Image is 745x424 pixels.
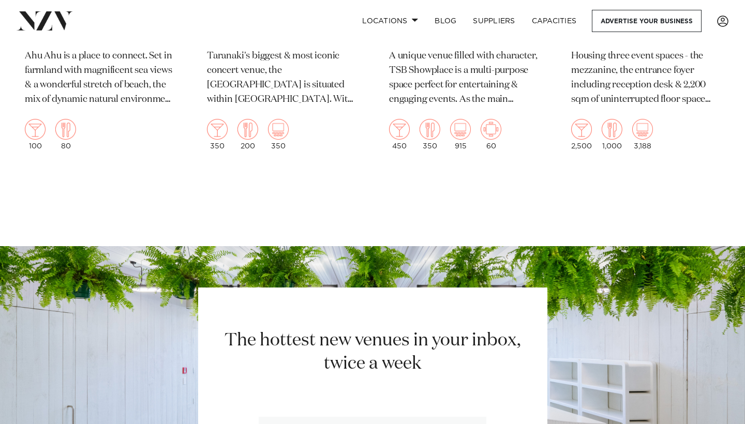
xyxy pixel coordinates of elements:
[481,119,501,140] img: meeting.png
[354,10,426,32] a: Locations
[420,119,440,150] div: 350
[426,10,465,32] a: BLOG
[268,119,289,150] div: 350
[592,10,702,32] a: Advertise your business
[481,119,501,150] div: 60
[465,10,523,32] a: SUPPLIERS
[268,119,289,140] img: theatre.png
[25,119,46,140] img: cocktail.png
[17,11,73,30] img: nzv-logo.png
[389,49,538,107] p: A unique venue filled with character, TSB Showplace is a multi-purpose space perfect for entertai...
[450,119,471,140] img: theatre.png
[602,119,622,150] div: 1,000
[571,119,592,150] div: 2,500
[571,49,720,107] p: Housing three event spaces - the mezzanine, the entrance foyer including reception desk & 2,200 s...
[207,49,356,107] p: Taranaki's biggest & most iconic concert venue, the [GEOGRAPHIC_DATA] is situated within [GEOGRAP...
[389,119,410,140] img: cocktail.png
[420,119,440,140] img: dining.png
[450,119,471,150] div: 915
[571,119,592,140] img: cocktail.png
[207,119,228,150] div: 350
[237,119,258,140] img: dining.png
[524,10,585,32] a: Capacities
[632,119,653,140] img: theatre.png
[632,119,653,150] div: 3,188
[389,119,410,150] div: 450
[207,119,228,140] img: cocktail.png
[55,119,76,140] img: dining.png
[25,119,46,150] div: 100
[25,49,174,107] p: Ahu Ahu is a place to connect. Set in farmland with magnificent sea views & a wonderful stretch o...
[55,119,76,150] div: 80
[212,329,533,375] h2: The hottest new venues in your inbox, twice a week
[602,119,622,140] img: dining.png
[237,119,258,150] div: 200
